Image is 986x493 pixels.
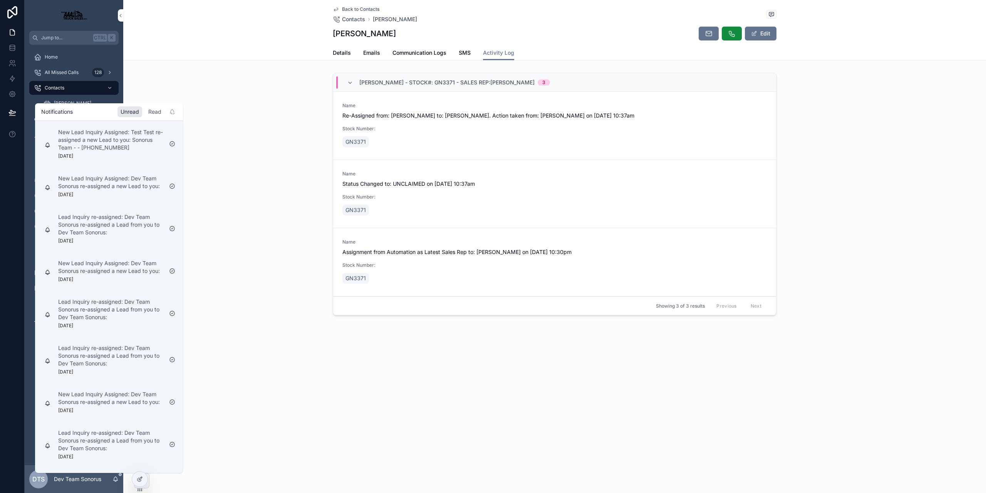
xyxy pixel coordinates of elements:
a: Credit APP [29,173,119,187]
span: Emails [363,49,380,57]
a: Serv. Req. Line Items [29,251,119,264]
a: 👥 Duplicate Contacts Matches [29,281,119,295]
span: Name [342,239,767,245]
a: SMS [459,46,471,61]
a: Internal Notes Import [29,312,119,326]
span: Ctrl [93,34,107,42]
p: [DATE] [58,369,73,375]
a: Service Requests [29,220,119,234]
a: All Transactions [29,143,119,156]
img: App logo [57,9,91,22]
span: [PERSON_NAME] - Stock#: GN3371 - Sales Rep:[PERSON_NAME] [359,79,535,86]
a: Details [333,46,351,61]
a: Activity Log [483,46,514,61]
p: Lead Inquiry re-assigned: Dev Team Sonorus re-assigned a Lead from you to Dev Team Sonorus: [58,344,163,367]
a: Active Applications [29,189,119,203]
button: Edit [745,27,776,40]
a: Home [29,50,119,64]
a: [PERSON_NAME] [373,15,417,23]
h1: [PERSON_NAME] [333,28,396,39]
a: [PERSON_NAME] [39,96,119,110]
p: New Lead Inquiry Assigned: Dev Team Sonorus re-assigned a new Lead to you: [58,175,163,190]
p: [DATE] [58,192,73,198]
span: Contacts [45,85,64,91]
a: All Missed Calls128 [29,66,119,79]
div: Unread [117,106,142,117]
a: Communication Logs [392,46,446,61]
div: 3 [542,79,545,86]
a: Companies [29,127,119,141]
a: Contacts [333,15,365,23]
span: [PERSON_NAME] [54,100,91,106]
span: Activity Log [483,49,514,57]
a: 👤 AAA Users [29,266,119,280]
a: My Transactions9 [29,158,119,172]
span: Name [342,171,767,177]
a: 📂 Documents [29,235,119,249]
p: Dev Team Sonorus [54,475,101,483]
p: New Lead Inquiry Assigned: Test Test re-assigned a new Lead to you: Sonorus Team - - [PHONE_NUMBER] [58,128,163,151]
p: [DATE] [58,454,73,460]
span: Name [342,103,767,109]
span: SMS [459,49,471,57]
a: GN3371 [342,205,369,215]
a: Emails [363,46,380,61]
span: DTS [32,474,45,484]
span: Communication Logs [392,49,446,57]
span: K [109,35,115,41]
p: New Lead Inquiry Assigned: Dev Team Sonorus re-assigned a new Lead to you: [58,390,163,406]
p: [DATE] [58,407,73,414]
a: Service2,235 [29,204,119,218]
span: Stock Number: [342,194,442,200]
div: Read [145,106,164,117]
span: All Missed Calls [45,69,79,76]
span: GN3371 [345,138,366,146]
a: GN3371 [342,273,369,284]
span: Stock Number: [342,126,442,132]
span: Assignment from Automation as Latest Sales Rep to: [PERSON_NAME] on [DATE] 10:30pm [342,248,767,256]
p: New Lead Inquiry Assigned: Dev Team Sonorus re-assigned a new Lead to you: [58,259,163,275]
p: Lead Inquiry re-assigned: Dev Team Sonorus re-assigned a Lead from you to Dev Team Sonorus: [58,213,163,236]
p: [DATE] [58,153,73,159]
span: Status Changed to: UNCLAIMED on [DATE] 10:37am [342,180,767,188]
span: Re-Assigned from: [PERSON_NAME] to: [PERSON_NAME]. Action taken from: [PERSON_NAME] on [DATE] 10:... [342,112,767,119]
p: [DATE] [58,323,73,329]
span: Jump to... [41,35,90,41]
div: scrollable content [25,45,123,352]
span: Contacts [342,15,365,23]
p: [DATE] [58,276,73,283]
span: Details [333,49,351,57]
span: GN3371 [345,206,366,214]
h1: Notifications [41,108,73,116]
span: Home [45,54,58,60]
a: GN3371 [342,136,369,147]
a: Lead Inquiries2,050 [29,112,119,126]
a: Contacts [29,81,119,95]
button: Jump to...CtrlK [29,31,119,45]
p: [DATE] [58,238,73,244]
p: Lead Inquiry re-assigned: Dev Team Sonorus re-assigned a Lead from you to Dev Team Sonorus: [58,429,163,452]
div: 128 [92,68,104,77]
a: Back to Contacts [333,6,379,12]
span: GN3371 [345,274,366,282]
a: ✈️ Pending Pickup14 [29,297,119,311]
p: Lead Inquiry re-assigned: Dev Team Sonorus re-assigned a Lead from you to Dev Team Sonorus: [58,298,163,321]
span: Stock Number: [342,262,442,268]
span: Back to Contacts [342,6,379,12]
span: Showing 3 of 3 results [656,303,705,309]
a: 🚛 Inventory2,235 [29,328,119,342]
